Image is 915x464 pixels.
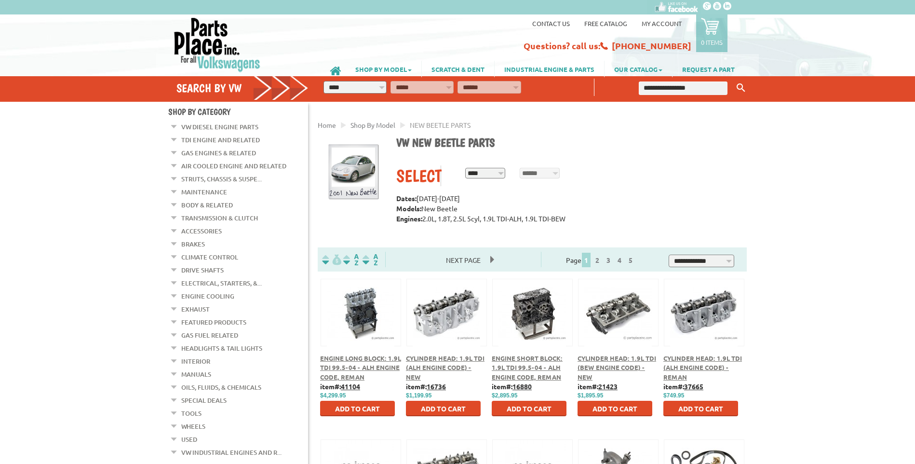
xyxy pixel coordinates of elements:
[512,382,532,391] u: 16880
[181,342,262,355] a: Headlights & Tail Lights
[320,392,346,399] span: $4,299.95
[320,354,401,381] a: Engine Long Block: 1.9L TDI 99.5-04 - ALH Engine Code, Reman
[684,382,703,391] u: 37665
[181,121,258,133] a: VW Diesel Engine Parts
[492,401,566,416] button: Add to Cart
[181,290,234,302] a: Engine Cooling
[427,382,446,391] u: 16736
[396,194,417,203] strong: Dates:
[396,214,422,223] strong: Engines:
[320,382,360,391] b: item#:
[605,61,672,77] a: OUR CATALOG
[335,404,380,413] span: Add to Cart
[626,256,635,264] a: 5
[406,401,481,416] button: Add to Cart
[181,199,233,211] a: Body & Related
[181,160,286,172] a: Air Cooled Engine and Related
[701,38,723,46] p: 0 items
[181,316,246,328] a: Featured Products
[168,107,308,117] h4: Shop By Category
[181,225,222,237] a: Accessories
[181,368,211,381] a: Manuals
[181,355,210,368] a: Interior
[436,253,490,267] span: Next Page
[396,204,421,213] strong: Models:
[663,354,742,381] a: Cylinder Head: 1.9L TDI (ALH Engine Code) - Reman
[181,420,205,433] a: Wheels
[396,165,441,186] div: Select
[181,446,282,459] a: VW Industrial Engines and R...
[396,136,740,151] h1: VW New Beetle parts
[578,401,652,416] button: Add to Cart
[492,354,563,381] a: Engine Short Block: 1.9L TDI 99.5-04 - ALH Engine Code, Reman
[181,212,258,224] a: Transmission & Clutch
[604,256,613,264] a: 3
[663,382,703,391] b: item#:
[422,61,494,77] a: SCRATCH & DENT
[492,382,532,391] b: item#:
[578,392,603,399] span: $1,895.95
[507,404,552,413] span: Add to Cart
[361,254,380,265] img: Sort by Sales Rank
[532,19,570,27] a: Contact us
[541,252,661,267] div: Page
[673,61,744,77] a: REQUEST A PART
[181,394,227,407] a: Special Deals
[598,382,618,391] u: 21423
[421,404,466,413] span: Add to Cart
[346,61,421,77] a: SHOP BY MODEL
[181,238,205,250] a: Brakes
[181,303,210,315] a: Exhaust
[181,173,262,185] a: Struts, Chassis & Suspe...
[615,256,624,264] a: 4
[495,61,604,77] a: INDUSTRIAL ENGINE & PARTS
[663,392,684,399] span: $749.95
[341,382,360,391] u: 41104
[642,19,682,27] a: My Account
[181,264,224,276] a: Drive Shafts
[181,381,261,394] a: Oils, Fluids, & Chemicals
[578,354,656,381] a: Cylinder Head: 1.9L TDI (BEW Engine Code) - New
[320,401,395,416] button: Add to Cart
[181,251,238,263] a: Climate Control
[663,401,738,416] button: Add to Cart
[584,19,627,27] a: Free Catalog
[593,256,602,264] a: 2
[696,14,727,52] a: 0 items
[592,404,637,413] span: Add to Cart
[582,253,591,267] span: 1
[176,81,309,95] h4: Search by VW
[181,433,197,446] a: Used
[350,121,395,129] a: Shop By Model
[492,392,517,399] span: $2,895.95
[578,382,618,391] b: item#:
[734,80,748,96] button: Keyword Search
[173,17,261,72] img: Parts Place Inc!
[406,392,431,399] span: $1,199.95
[436,256,490,264] a: Next Page
[322,254,341,265] img: filterpricelow.svg
[406,382,446,391] b: item#:
[181,134,260,146] a: TDI Engine and Related
[325,144,382,201] img: New Beetle
[396,193,740,234] p: [DATE]-[DATE] New Beetle 2.0L, 1.8T, 2.5L 5cyl, 1.9L TDI-ALH, 1.9L TDI-BEW
[406,354,484,381] a: Cylinder Head: 1.9L TDI (ALH Engine Code) - New
[318,121,336,129] a: Home
[181,186,227,198] a: Maintenance
[181,329,238,341] a: Gas Fuel Related
[181,147,256,159] a: Gas Engines & Related
[181,407,202,420] a: Tools
[678,404,723,413] span: Add to Cart
[181,277,262,289] a: Electrical, Starters, &...
[341,254,361,265] img: Sort by Headline
[410,121,471,129] span: NEW BEETLE PARTS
